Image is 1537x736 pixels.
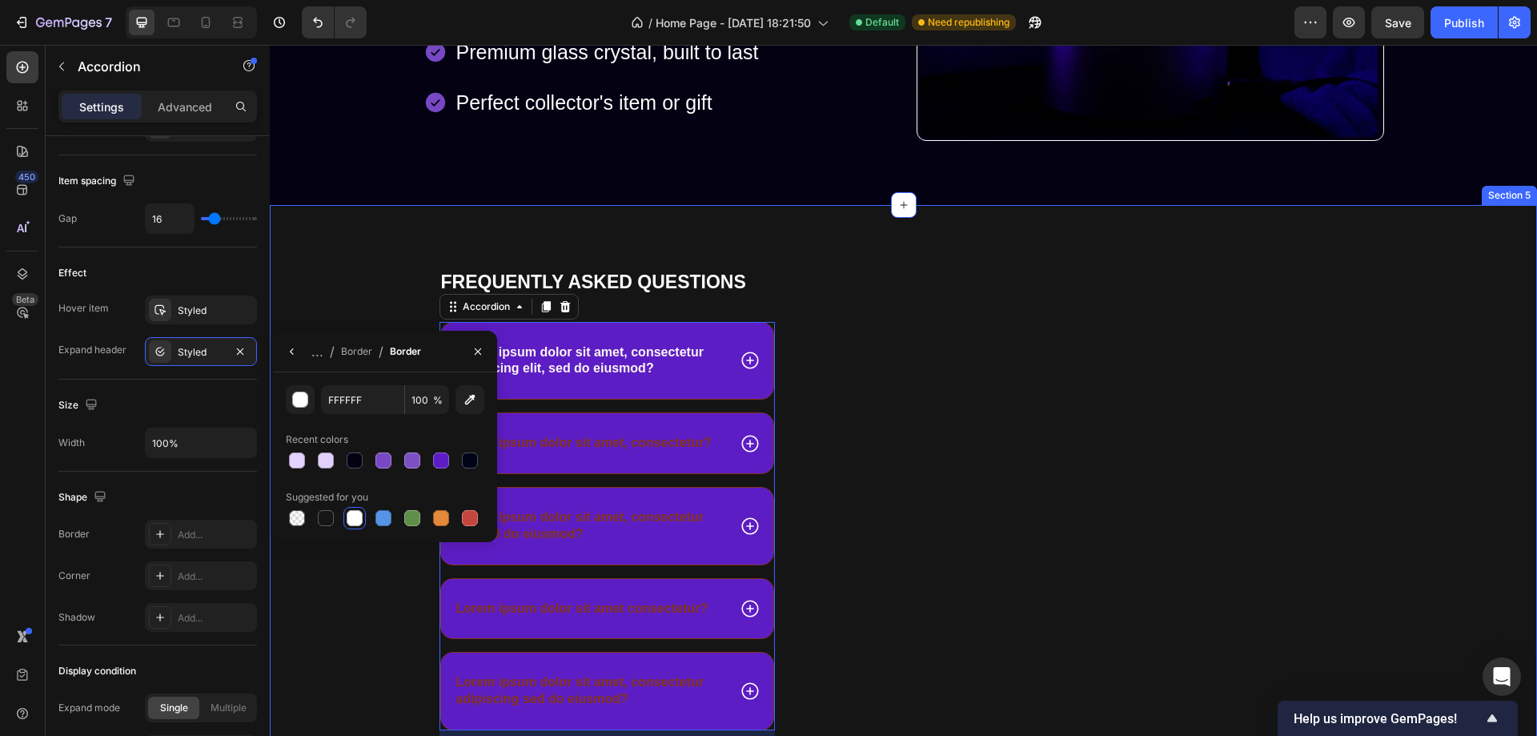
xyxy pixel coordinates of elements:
[58,395,101,416] div: Size
[178,611,253,625] div: Add...
[58,527,90,541] div: Border
[184,462,458,501] div: Rich Text Editor. Editing area: main
[105,13,112,32] p: 7
[341,344,372,359] div: Border
[58,301,109,316] div: Hover item
[1431,6,1498,38] button: Publish
[321,385,404,414] input: Eg: FFFFFF
[390,344,421,359] div: Border
[302,6,367,38] div: Undo/Redo
[1294,709,1502,728] button: Show survey - Help us improve GemPages!
[187,300,434,331] span: Lorem ipsum dolor sit amet, consectetur adipiscing elit, sed do eiusmod?
[184,297,458,336] div: Rich Text Editor. Editing area: main
[15,171,38,183] div: 450
[146,428,256,457] input: Auto
[190,255,243,269] div: Accordion
[184,388,444,409] div: Rich Text Editor. Editing area: main
[1385,16,1411,30] span: Save
[187,390,442,407] p: Lorem ipsum dolor sit amet, consectetur?
[187,40,560,76] p: Perfect collector's item or gift
[78,57,214,76] p: Accordion
[1215,143,1264,158] div: Section 5
[1294,711,1483,726] span: Help us improve GemPages!
[928,15,1009,30] span: Need republishing
[178,345,224,360] div: Styled
[170,224,506,251] h2: Frequently asked questions
[865,15,899,30] span: Default
[379,342,383,361] span: /
[656,14,811,31] span: Home Page - [DATE] 18:21:50
[58,569,90,583] div: Corner
[58,436,85,450] div: Width
[270,45,1537,736] iframe: Design area
[433,393,443,408] span: %
[58,701,120,715] div: Expand mode
[1371,6,1424,38] button: Save
[146,204,194,233] input: Auto
[6,6,119,38] button: 7
[211,701,247,715] span: Multiple
[58,266,86,280] div: Effect
[286,432,348,447] div: Recent colors
[178,528,253,542] div: Add...
[330,342,335,361] span: /
[58,664,136,678] div: Display condition
[58,211,77,226] div: Gap
[648,14,652,31] span: /
[58,610,95,625] div: Shadow
[58,487,110,509] div: Shape
[58,343,126,357] div: Expand header
[12,293,38,306] div: Beta
[187,465,455,498] p: Lorem ipsum dolor sit amet, consectetur elit sed do eiusmod?
[160,701,188,715] span: Single
[184,627,458,666] div: Rich Text Editor. Editing area: main
[178,304,253,318] div: Styled
[178,569,253,584] div: Add...
[1483,658,1521,696] div: Open Intercom Messenger
[79,99,124,115] p: Settings
[187,629,455,663] p: Lorem ipsum dolor sit amet, consectetur adipiscing sed do eiusmod?
[158,99,212,115] p: Advanced
[1444,14,1484,31] div: Publish
[187,556,439,573] p: Lorem ipsum dolor sit amet consectetur?
[286,490,368,505] div: Suggested for you
[184,553,441,575] div: Rich Text Editor. Editing area: main
[311,342,323,361] span: ...
[58,171,138,192] div: Item spacing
